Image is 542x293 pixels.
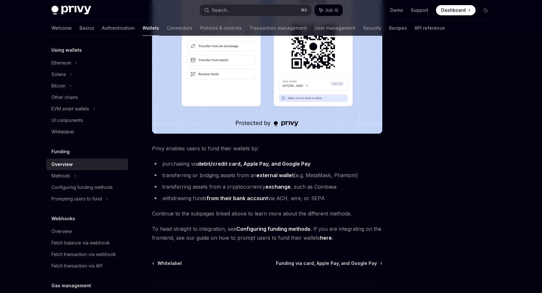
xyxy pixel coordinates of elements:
[51,116,83,124] div: UI components
[256,172,294,178] strong: external wallet
[315,4,343,16] button: Ask AI
[157,260,182,267] span: Whitelabel
[46,182,128,193] a: Configuring funding methods
[301,8,308,13] span: ⌘ K
[46,115,128,126] a: UI components
[51,128,74,136] div: Whitelabel
[152,171,382,180] li: transferring or bridging assets from an (e.g. MetaMask, Phantom)
[80,20,94,36] a: Basics
[411,7,428,13] a: Support
[51,172,70,180] div: Methods
[325,7,338,13] span: Ask AI
[212,6,230,14] div: Search...
[320,235,332,241] a: here
[152,194,382,203] li: withdrawing funds via ACH, wire, or SEPA
[51,94,78,101] div: Other chains
[389,20,407,36] a: Recipes
[236,226,310,232] a: Configuring funding methods
[276,260,382,267] a: Funding via card, Apple Pay, and Google Pay
[436,5,476,15] a: Dashboard
[51,215,75,222] h5: Webhooks
[46,159,128,170] a: Overview
[46,126,128,138] a: Whitelabel
[51,195,102,203] div: Prompting users to fund
[46,249,128,260] a: Fetch transaction via webhook
[51,59,71,67] div: Ethereum
[315,20,355,36] a: User management
[200,20,242,36] a: Policies & controls
[152,144,382,153] span: Privy enables users to fund their wallets by:
[441,7,466,13] span: Dashboard
[102,20,135,36] a: Authentication
[51,71,66,78] div: Solana
[249,20,307,36] a: Transaction management
[390,7,403,13] a: Demo
[198,161,310,167] a: debit/credit card, Apple Pay, and Google Pay
[46,237,128,249] a: Fetch balance via webhook
[152,224,382,242] span: To head straight to integration, see . If you are integrating on the frontend, see our guide on h...
[363,20,381,36] a: Security
[51,20,72,36] a: Welcome
[256,172,294,179] a: external wallet
[415,20,445,36] a: API reference
[51,82,65,90] div: Bitcoin
[207,195,268,202] a: from their bank account
[46,226,128,237] a: Overview
[51,46,82,54] h5: Using wallets
[265,184,291,190] a: exchange
[51,148,70,155] h5: Funding
[153,260,182,267] a: Whitelabel
[152,209,382,218] span: Continue to the subpages linked above to learn more about the different methods.
[167,20,193,36] a: Connectors
[46,260,128,272] a: Fetch transaction via API
[51,228,72,235] div: Overview
[200,4,311,16] button: Search...⌘K
[51,184,113,191] div: Configuring funding methods
[51,282,91,289] h5: Gas management
[51,251,116,258] div: Fetch transaction via webhook
[51,105,89,113] div: EVM smart wallets
[51,6,91,15] img: dark logo
[276,260,377,267] span: Funding via card, Apple Pay, and Google Pay
[46,92,128,103] a: Other chains
[481,5,491,15] button: Toggle dark mode
[51,161,73,168] div: Overview
[152,182,382,191] li: transferring assets from a cryptocurrency , such as Coinbase
[51,262,103,270] div: Fetch transaction via API
[51,239,110,247] div: Fetch balance via webhook
[152,159,382,168] li: purchasing via
[142,20,159,36] a: Wallets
